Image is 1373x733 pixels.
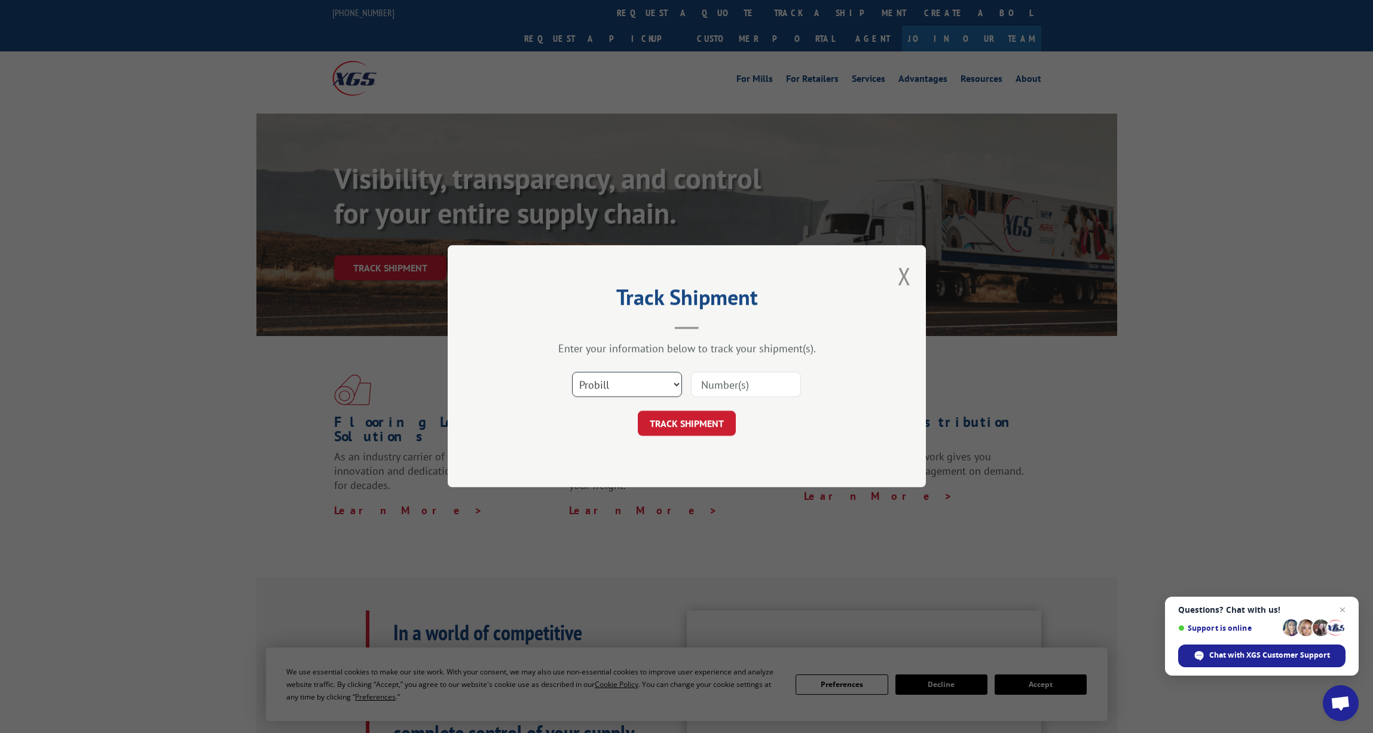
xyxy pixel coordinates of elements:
h2: Track Shipment [507,289,866,311]
span: Close chat [1335,603,1350,617]
span: Chat with XGS Customer Support [1209,650,1330,661]
span: Questions? Chat with us! [1178,605,1346,615]
button: TRACK SHIPMENT [638,411,736,436]
div: Chat with XGS Customer Support [1178,645,1346,667]
button: Close modal [898,260,911,292]
span: Support is online [1178,624,1279,633]
div: Open chat [1323,685,1359,721]
div: Enter your information below to track your shipment(s). [507,342,866,356]
input: Number(s) [691,372,801,398]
